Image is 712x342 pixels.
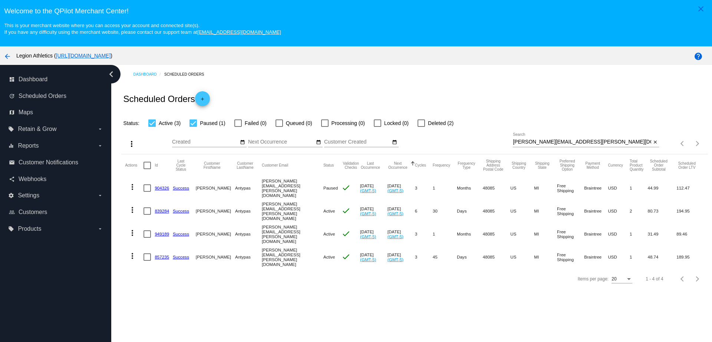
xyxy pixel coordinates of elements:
mat-cell: Free Shipping [557,200,584,223]
mat-cell: Months [457,177,483,200]
button: Change sorting for ShippingState [534,161,550,170]
button: Change sorting for ShippingPostcode [483,159,504,171]
mat-cell: Antypas [235,177,262,200]
a: Scheduled Orders [164,69,211,80]
mat-cell: 6 [415,200,433,223]
mat-cell: [DATE] [388,177,415,200]
mat-cell: 194.95 [676,200,704,223]
mat-cell: 48085 [483,200,511,223]
mat-icon: arrow_back [3,52,12,61]
mat-cell: US [510,246,534,269]
a: [URL][DOMAIN_NAME] [56,53,111,59]
mat-cell: 112.47 [676,177,704,200]
mat-icon: more_vert [128,205,137,214]
a: Success [173,254,189,259]
button: Change sorting for ShippingCountry [510,161,527,170]
button: Change sorting for Status [323,163,334,168]
mat-header-cell: Actions [125,154,144,177]
h2: Scheduled Orders [123,91,210,106]
button: Change sorting for LastProcessingCycleId [173,159,189,171]
span: Locked (0) [384,119,409,128]
span: Paused [323,185,338,190]
a: share Webhooks [9,173,103,185]
mat-icon: check [342,252,350,261]
mat-cell: Braintree [584,177,608,200]
a: (GMT-5) [360,211,376,216]
mat-cell: MI [534,177,557,200]
mat-cell: 3 [415,177,433,200]
mat-icon: date_range [240,139,245,145]
mat-cell: [DATE] [360,223,388,246]
mat-cell: US [510,223,534,246]
mat-cell: US [510,177,534,200]
span: Paused (1) [200,119,225,128]
mat-icon: check [342,229,350,238]
span: Active [323,254,335,259]
mat-cell: [DATE] [388,200,415,223]
i: local_offer [8,226,14,232]
i: share [9,176,15,182]
span: 20 [612,276,616,282]
mat-header-cell: Total Product Quantity [630,154,648,177]
mat-cell: Braintree [584,223,608,246]
mat-cell: MI [534,200,557,223]
input: Next Occurrence [248,139,315,145]
button: Previous page [675,272,690,286]
mat-cell: [DATE] [388,246,415,269]
mat-cell: [DATE] [360,177,388,200]
i: update [9,93,15,99]
mat-cell: Days [457,200,483,223]
mat-cell: 31.49 [647,223,676,246]
mat-cell: 48085 [483,223,511,246]
span: Status: [123,120,139,126]
mat-select: Items per page: [612,277,632,282]
mat-icon: more_vert [128,251,137,260]
span: Failed (0) [245,119,267,128]
span: Customer Notifications [19,159,78,166]
mat-cell: Free Shipping [557,223,584,246]
mat-cell: [DATE] [360,200,388,223]
mat-icon: date_range [392,139,397,145]
button: Next page [690,272,705,286]
i: map [9,109,15,115]
a: (GMT-5) [360,188,376,193]
mat-icon: more_vert [127,139,136,148]
mat-cell: Months [457,223,483,246]
mat-cell: US [510,200,534,223]
mat-cell: MI [534,223,557,246]
mat-icon: check [342,183,350,192]
a: Success [173,208,189,213]
button: Clear [651,138,659,146]
mat-cell: [PERSON_NAME] [196,177,235,200]
a: Success [173,231,189,236]
i: dashboard [9,76,15,82]
div: Items per page: [578,276,609,282]
a: [EMAIL_ADDRESS][DOMAIN_NAME] [197,29,281,35]
mat-icon: check [342,206,350,215]
mat-cell: 44.99 [647,177,676,200]
span: Legion Athletics ( ) [16,53,112,59]
i: equalizer [8,143,14,149]
mat-cell: 1 [630,177,648,200]
mat-cell: [PERSON_NAME] [196,223,235,246]
mat-cell: 89.46 [676,223,704,246]
mat-icon: close [696,4,705,13]
i: arrow_drop_down [97,226,103,232]
span: Customers [19,209,47,216]
mat-cell: 1 [630,223,648,246]
mat-cell: Antypas [235,223,262,246]
span: Scheduled Orders [19,93,66,99]
mat-icon: more_vert [128,182,137,191]
span: Active [323,208,335,213]
button: Previous page [675,136,690,151]
button: Change sorting for Cycles [415,163,426,168]
span: Settings [18,192,39,199]
button: Change sorting for FrequencyType [457,161,476,170]
mat-cell: Antypas [235,246,262,269]
mat-cell: 3 [415,223,433,246]
mat-cell: Braintree [584,200,608,223]
mat-cell: MI [534,246,557,269]
mat-icon: help [694,52,703,61]
button: Change sorting for Frequency [433,163,450,168]
a: (GMT-5) [388,234,403,239]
